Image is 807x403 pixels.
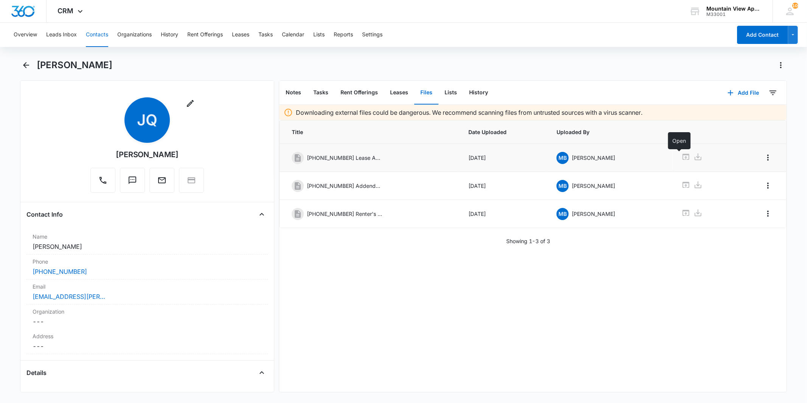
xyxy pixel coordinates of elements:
h4: Contact Info [26,210,63,219]
button: Tasks [258,23,273,47]
button: Rent Offerings [187,23,223,47]
span: Title [292,128,450,136]
label: Name [33,233,261,241]
div: Organization--- [26,305,267,329]
button: Notes [280,81,307,105]
span: MB [557,208,569,220]
span: Date Uploaded [468,128,538,136]
button: Lists [313,23,325,47]
button: Overflow Menu [762,152,774,164]
button: Add File [720,84,767,102]
td: [DATE] [459,200,547,228]
span: 106 [792,3,798,9]
p: [PERSON_NAME] [572,182,615,190]
div: account name [706,6,762,12]
button: Filters [767,87,779,99]
button: Reports [334,23,353,47]
button: Files [414,81,438,105]
dd: --- [33,342,261,351]
button: Back [20,59,32,71]
button: Email [149,168,174,193]
a: Email [149,180,174,186]
h1: [PERSON_NAME] [37,59,112,71]
div: Open [668,132,691,149]
button: Call [90,168,115,193]
span: Uploaded By [557,128,663,136]
button: Overview [14,23,37,47]
a: Text [120,180,145,186]
span: CRM [58,7,74,15]
button: Add Contact [737,26,788,44]
button: Tasks [307,81,334,105]
button: Contacts [86,23,108,47]
p: [PERSON_NAME] [572,210,615,218]
p: [PHONE_NUMBER] Renter's Insurance.pdf [307,210,383,218]
div: notifications count [792,3,798,9]
button: Leases [232,23,249,47]
p: Downloading external files could be dangerous. We recommend scanning files from untrusted sources... [296,108,642,117]
button: Leases [384,81,414,105]
td: [DATE] [459,172,547,200]
label: Phone [33,258,261,266]
span: MB [557,180,569,192]
button: Rent Offerings [334,81,384,105]
td: [DATE] [459,144,547,172]
button: History [161,23,178,47]
button: Organizations [117,23,152,47]
button: Close [256,208,268,220]
span: MB [557,152,569,164]
label: Lead Source [33,391,261,399]
label: Address [33,332,261,340]
div: Name[PERSON_NAME] [26,230,267,255]
div: Email[EMAIL_ADDRESS][PERSON_NAME][DOMAIN_NAME] [26,280,267,305]
a: [EMAIL_ADDRESS][PERSON_NAME][DOMAIN_NAME] [33,292,108,301]
p: [PHONE_NUMBER] Addendums 2025.pdf [307,182,383,190]
button: History [463,81,494,105]
dd: --- [33,317,261,326]
button: Actions [775,59,787,71]
a: Call [90,180,115,186]
a: [PHONE_NUMBER] [33,267,87,276]
button: Close [256,367,268,379]
h4: Details [26,368,47,377]
button: Settings [362,23,383,47]
div: Address--- [26,329,267,354]
p: [PERSON_NAME] [572,154,615,162]
button: Overflow Menu [762,180,774,192]
div: [PERSON_NAME] [116,149,179,160]
button: Overflow Menu [762,208,774,220]
div: Phone[PHONE_NUMBER] [26,255,267,280]
button: Lists [438,81,463,105]
button: Text [120,168,145,193]
div: account id [706,12,762,17]
dd: [PERSON_NAME] [33,242,261,251]
p: Showing 1-3 of 3 [506,237,550,245]
label: Organization [33,308,261,316]
p: [PHONE_NUMBER] Lease Agreement 2025.pdf [307,154,383,162]
button: Leads Inbox [46,23,77,47]
span: JQ [124,97,170,143]
label: Email [33,283,261,291]
button: Calendar [282,23,304,47]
